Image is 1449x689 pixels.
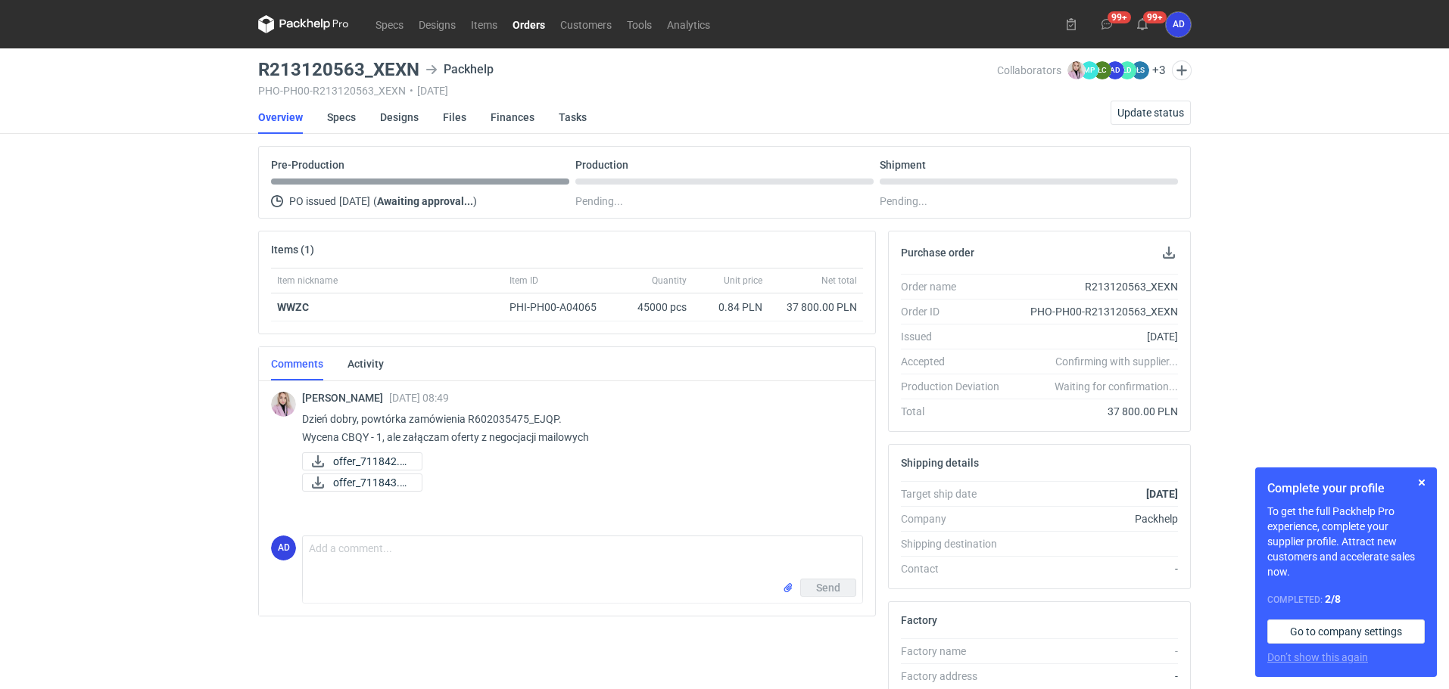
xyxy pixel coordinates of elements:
[271,392,296,417] img: Klaudia Wiśniewska
[901,329,1011,344] div: Issued
[901,511,1011,526] div: Company
[1011,511,1178,526] div: Packhelp
[901,561,1011,576] div: Contact
[271,535,296,560] figcaption: AD
[901,669,1011,684] div: Factory address
[271,244,314,256] h2: Items (1)
[774,299,857,315] div: 37 800.00 PLN
[699,299,762,315] div: 0.84 PLN
[1267,480,1425,498] h1: Complete your profile
[411,15,463,33] a: Designs
[901,379,1011,394] div: Production Deviation
[1111,101,1191,125] button: Update status
[880,159,926,171] p: Shipment
[559,101,587,134] a: Tasks
[1325,593,1341,605] strong: 2 / 8
[816,582,840,593] span: Send
[1160,244,1178,262] button: Download PO
[258,101,303,134] a: Overview
[901,404,1011,419] div: Total
[997,64,1061,76] span: Collaborators
[1011,669,1178,684] div: -
[258,15,349,33] svg: Packhelp Pro
[380,101,419,134] a: Designs
[505,15,553,33] a: Orders
[302,473,422,492] a: offer_711843.pdf
[821,275,857,287] span: Net total
[575,159,628,171] p: Production
[553,15,619,33] a: Customers
[473,195,477,207] span: )
[1080,61,1098,79] figcaption: MP
[1118,61,1136,79] figcaption: ŁD
[1011,644,1178,659] div: -
[1166,12,1191,37] button: AD
[901,279,1011,294] div: Order name
[368,15,411,33] a: Specs
[1011,279,1178,294] div: R213120563_XEXN
[389,392,449,404] span: [DATE] 08:49
[1267,650,1368,665] button: Don’t show this again
[617,293,693,321] div: 45000 pcs
[1106,61,1124,79] figcaption: AD
[425,61,494,79] div: Packhelp
[724,275,762,287] span: Unit price
[659,15,718,33] a: Analytics
[901,486,1011,501] div: Target ship date
[901,644,1011,659] div: Factory name
[1152,64,1166,77] button: +3
[302,392,389,404] span: [PERSON_NAME]
[302,410,851,446] p: Dzień dobry, powtórka zamówienia R602035475_EJQP. Wycena CBQY - 1, ale załączam oferty z negocjac...
[509,299,611,315] div: PHI-PH00-A04065
[901,536,1011,551] div: Shipping destination
[463,15,505,33] a: Items
[509,275,538,287] span: Item ID
[1130,12,1155,36] button: 99+
[1011,561,1178,576] div: -
[271,159,344,171] p: Pre-Production
[1146,488,1178,500] strong: [DATE]
[800,579,856,597] button: Send
[277,275,338,287] span: Item nickname
[277,301,309,313] strong: WWZC
[1055,355,1178,368] em: Confirming with supplier...
[1172,61,1192,80] button: Edit collaborators
[1117,107,1184,118] span: Update status
[1413,473,1431,492] button: Skip for now
[880,192,1178,210] div: Pending...
[652,275,687,287] span: Quantity
[1267,619,1425,644] a: Go to company settings
[1067,61,1086,79] img: Klaudia Wiśniewska
[443,101,466,134] a: Files
[302,452,422,470] a: offer_711842.pdf
[373,195,377,207] span: (
[1267,504,1425,579] p: To get the full Packhelp Pro experience, complete your supplier profile. Attract new customers an...
[1131,61,1149,79] figcaption: ŁS
[901,247,974,259] h2: Purchase order
[333,474,410,491] span: offer_711843.pdf
[901,354,1011,369] div: Accepted
[901,304,1011,319] div: Order ID
[1267,591,1425,607] div: Completed:
[619,15,659,33] a: Tools
[575,192,623,210] span: Pending...
[1011,404,1178,419] div: 37 800.00 PLN
[1093,61,1111,79] figcaption: ŁC
[271,192,569,210] div: PO issued
[1095,12,1119,36] button: 99+
[377,195,473,207] strong: Awaiting approval...
[901,457,979,469] h2: Shipping details
[258,85,997,97] div: PHO-PH00-R213120563_XEXN [DATE]
[491,101,534,134] a: Finances
[347,347,384,380] a: Activity
[1055,379,1178,394] em: Waiting for confirmation...
[271,347,323,380] a: Comments
[333,453,410,470] span: offer_711842.pdf
[1011,304,1178,319] div: PHO-PH00-R213120563_XEXN
[1011,329,1178,344] div: [DATE]
[327,101,356,134] a: Specs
